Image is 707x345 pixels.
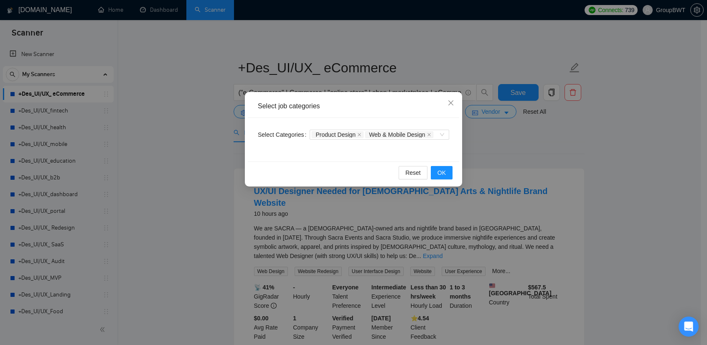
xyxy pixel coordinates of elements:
span: Product Design [312,131,364,138]
button: Close [440,92,462,115]
button: OK [431,166,453,179]
div: Select job categories [258,102,449,111]
span: Reset [405,168,421,177]
span: close [357,133,361,137]
label: Select Categories [258,128,310,141]
span: close [427,133,431,137]
span: Product Design [315,132,356,138]
span: OK [437,168,446,177]
span: Web & Mobile Design [365,131,433,138]
span: close [448,100,454,106]
button: Reset [399,166,427,179]
span: Web & Mobile Design [369,132,425,138]
div: Open Intercom Messenger [679,317,699,337]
